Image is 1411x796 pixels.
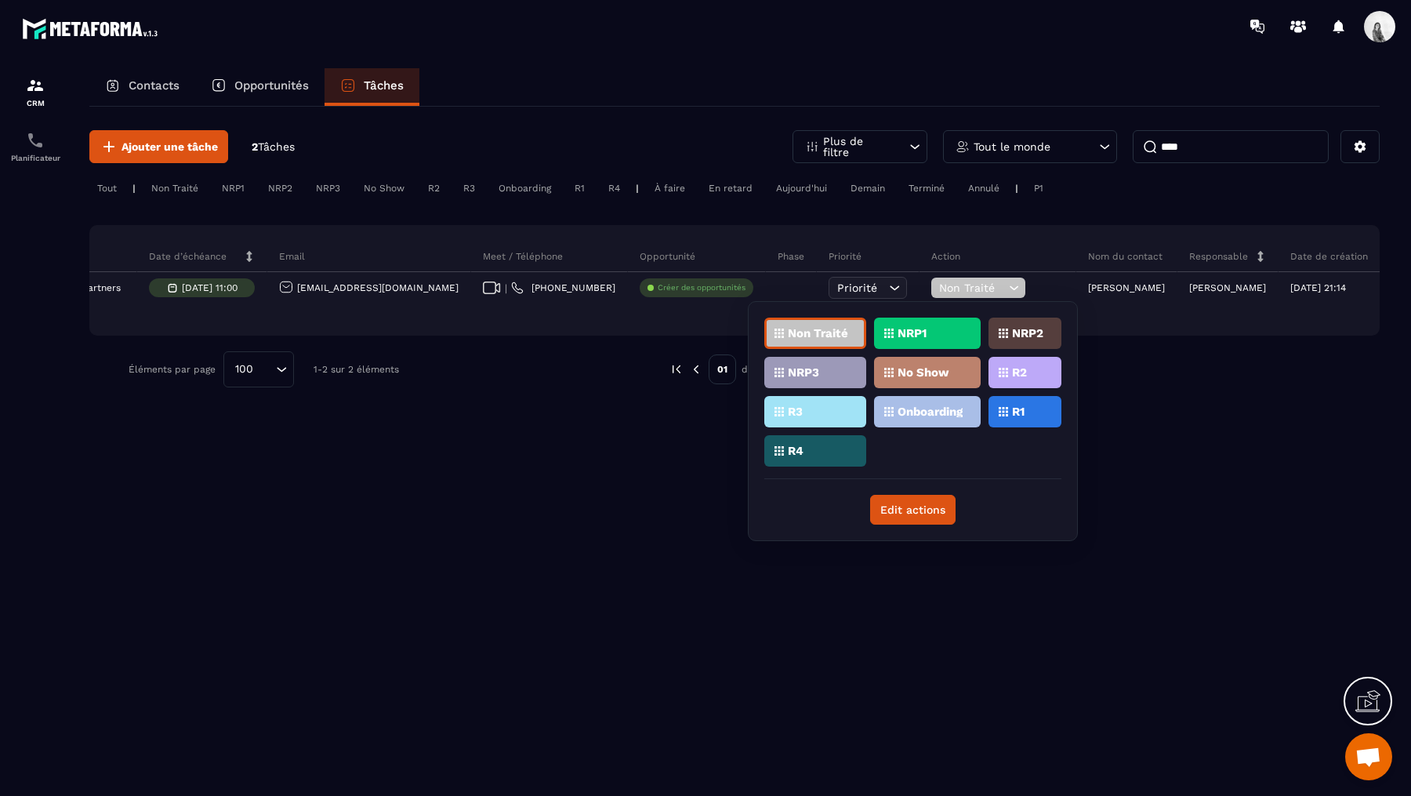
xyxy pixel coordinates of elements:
[658,282,745,293] p: Créer des opportunités
[788,445,803,456] p: R4
[252,140,295,154] p: 2
[308,179,348,198] div: NRP3
[364,78,404,93] p: Tâches
[788,367,819,378] p: NRP3
[511,282,615,294] a: [PHONE_NUMBER]
[325,68,419,106] a: Tâches
[742,363,760,376] p: de 1
[689,362,703,376] img: prev
[4,64,67,119] a: formationformationCRM
[636,183,639,194] p: |
[837,282,877,294] span: Priorité
[223,351,294,387] div: Search for option
[4,154,67,162] p: Planificateur
[260,179,300,198] div: NRP2
[931,250,960,263] p: Action
[505,282,507,294] span: |
[843,179,893,198] div: Demain
[600,179,628,198] div: R4
[420,179,448,198] div: R2
[898,406,963,417] p: Onboarding
[974,141,1050,152] p: Tout le monde
[1088,250,1163,263] p: Nom du contact
[1012,328,1043,339] p: NRP2
[898,328,927,339] p: NRP1
[129,364,216,375] p: Éléments par page
[1345,733,1392,780] div: Ouvrir le chat
[788,328,848,339] p: Non Traité
[143,179,206,198] div: Non Traité
[259,361,272,378] input: Search for option
[1015,183,1018,194] p: |
[901,179,952,198] div: Terminé
[483,250,563,263] p: Meet / Téléphone
[4,99,67,107] p: CRM
[26,76,45,95] img: formation
[870,495,956,525] button: Edit actions
[647,179,693,198] div: À faire
[230,361,259,378] span: 100
[567,179,593,198] div: R1
[1012,406,1025,417] p: R1
[234,78,309,93] p: Opportunités
[1088,282,1165,293] p: [PERSON_NAME]
[1290,250,1368,263] p: Date de création
[709,354,736,384] p: 01
[669,362,684,376] img: prev
[939,282,1005,294] span: Non Traité
[788,406,803,417] p: R3
[1012,367,1027,378] p: R2
[26,131,45,150] img: scheduler
[823,136,892,158] p: Plus de filtre
[778,250,804,263] p: Phase
[1026,179,1051,198] div: P1
[640,250,695,263] p: Opportunité
[132,183,136,194] p: |
[89,179,125,198] div: Tout
[182,282,238,293] p: [DATE] 11:00
[314,364,399,375] p: 1-2 sur 2 éléments
[1189,282,1266,293] p: [PERSON_NAME]
[960,179,1007,198] div: Annulé
[4,119,67,174] a: schedulerschedulerPlanificateur
[195,68,325,106] a: Opportunités
[829,250,861,263] p: Priorité
[701,179,760,198] div: En retard
[768,179,835,198] div: Aujourd'hui
[149,250,227,263] p: Date d’échéance
[356,179,412,198] div: No Show
[89,130,228,163] button: Ajouter une tâche
[1189,250,1248,263] p: Responsable
[22,14,163,43] img: logo
[122,139,218,154] span: Ajouter une tâche
[455,179,483,198] div: R3
[491,179,559,198] div: Onboarding
[258,140,295,153] span: Tâches
[214,179,252,198] div: NRP1
[1290,282,1346,293] p: [DATE] 21:14
[129,78,180,93] p: Contacts
[89,68,195,106] a: Contacts
[279,250,305,263] p: Email
[898,367,949,378] p: No Show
